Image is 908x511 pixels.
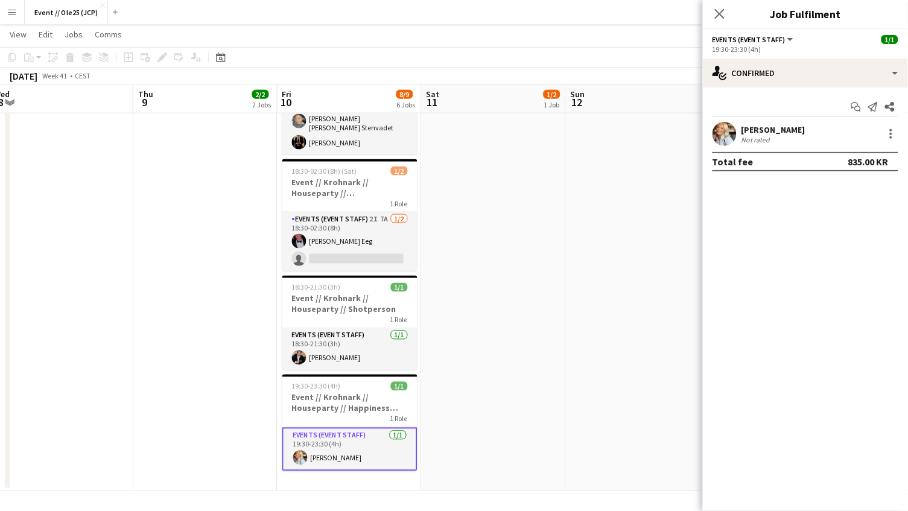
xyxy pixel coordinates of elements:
span: 8/9 [396,90,413,99]
app-job-card: 19:30-23:30 (4h)1/1Event // Krohnark // Houseparty // Happiness nurse1 RoleEvents (Event Staff)1/... [282,375,417,471]
app-card-role: Events (Event Staff)2/218:30-02:30 (8h)[PERSON_NAME] [PERSON_NAME] Stenvadet[PERSON_NAME] [282,92,417,154]
span: 10 [281,95,292,109]
span: Jobs [65,29,83,40]
div: [PERSON_NAME] [741,124,805,135]
span: Events (Event Staff) [713,35,786,44]
span: Sun [571,89,585,100]
span: 1 Role [390,414,408,424]
div: 2 Jobs [253,100,271,109]
app-card-role: Events (Event Staff)2I7A1/218:30-02:30 (8h)[PERSON_NAME] Eeg [282,212,417,271]
span: Week 41 [40,71,70,80]
span: Fri [282,89,292,100]
span: Thu [138,89,153,100]
span: 1 Role [390,199,408,208]
span: 1/2 [544,90,560,99]
span: 12 [569,95,585,109]
span: 18:30-21:30 (3h) [292,283,341,292]
div: 1 Job [544,100,560,109]
span: 2/2 [252,90,269,99]
div: Not rated [741,135,773,144]
span: 11 [425,95,440,109]
app-job-card: 18:30-21:30 (3h)1/1Event // Krohnark // Houseparty // Shotperson1 RoleEvents (Event Staff)1/118:3... [282,276,417,370]
h3: Event // Krohnark // Houseparty // [GEOGRAPHIC_DATA] [282,177,417,198]
span: 1 Role [390,316,408,325]
div: 19:30-23:30 (4h) [713,45,898,54]
button: Events (Event Staff) [713,35,795,44]
span: 1/1 [881,35,898,44]
app-job-card: 18:30-02:30 (8h) (Sat)1/2Event // Krohnark // Houseparty // [GEOGRAPHIC_DATA]1 RoleEvents (Event ... [282,159,417,271]
span: Comms [95,29,122,40]
h3: Event // Krohnark // Houseparty // Shotperson [282,293,417,315]
app-card-role: Events (Event Staff)1/118:30-21:30 (3h)[PERSON_NAME] [282,329,417,370]
span: 19:30-23:30 (4h) [292,382,341,391]
span: View [10,29,27,40]
div: 6 Jobs [397,100,416,109]
div: Confirmed [703,59,908,87]
div: Total fee [713,156,754,168]
a: Comms [90,27,127,42]
app-card-role: Events (Event Staff)1/119:30-23:30 (4h)[PERSON_NAME] [282,428,417,471]
div: CEST [75,71,90,80]
div: 835.00 KR [848,156,889,168]
div: [DATE] [10,70,37,82]
h3: Event // Krohnark // Houseparty // Happiness nurse [282,392,417,414]
span: 1/1 [391,382,408,391]
span: 1/2 [391,167,408,176]
a: Edit [34,27,57,42]
a: Jobs [60,27,87,42]
span: Edit [39,29,52,40]
a: View [5,27,31,42]
span: 1/1 [391,283,408,292]
span: Sat [427,89,440,100]
span: 18:30-02:30 (8h) (Sat) [292,167,357,176]
span: 9 [136,95,153,109]
button: Event // Ole25 (JCP) [25,1,108,24]
h3: Job Fulfilment [703,6,908,22]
